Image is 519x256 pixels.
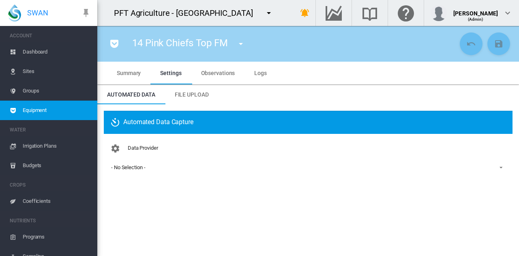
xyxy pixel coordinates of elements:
[233,36,249,52] button: icon-menu-down
[487,32,510,55] button: Save Changes
[10,214,91,227] span: NUTRIENTS
[360,8,380,18] md-icon: Search the knowledge base
[110,118,123,127] md-icon: icon-camera-timer
[160,70,181,76] span: Settings
[132,37,228,49] span: 14 Pink Chiefs Top FM
[107,91,155,98] span: Automated Data
[431,5,447,21] img: profile.jpg
[300,8,310,18] md-icon: icon-bell-ring
[110,161,506,174] md-select: Configuration: - No Selection -
[23,62,91,81] span: Sites
[264,8,274,18] md-icon: icon-menu-down
[109,39,119,49] md-icon: icon-pocket
[254,70,267,76] span: Logs
[27,8,48,18] span: SWAN
[503,8,513,18] md-icon: icon-chevron-down
[111,164,145,170] div: - No Selection -
[110,118,193,127] span: Automated Data Capture
[494,39,504,49] md-icon: icon-content-save
[110,144,120,153] md-icon: icon-cog
[396,8,416,18] md-icon: Click here for help
[460,32,483,55] button: Cancel Changes
[128,145,158,151] span: Data Provider
[175,91,209,98] span: File Upload
[466,39,476,49] md-icon: icon-undo
[297,5,313,21] button: icon-bell-ring
[468,17,484,22] span: (Admin)
[23,42,91,62] span: Dashboard
[10,179,91,191] span: CROPS
[23,81,91,101] span: Groups
[201,70,235,76] span: Observations
[10,123,91,136] span: WATER
[8,4,21,22] img: SWAN-Landscape-Logo-Colour-drop.png
[236,39,246,49] md-icon: icon-menu-down
[117,70,141,76] span: Summary
[81,8,91,18] md-icon: icon-pin
[261,5,277,21] button: icon-menu-down
[106,36,122,52] button: icon-pocket
[23,156,91,175] span: Budgets
[23,227,91,247] span: Programs
[10,29,91,42] span: ACCOUNT
[324,8,343,18] md-icon: Go to the Data Hub
[23,191,91,211] span: Coefficients
[453,6,498,14] div: [PERSON_NAME]
[23,101,91,120] span: Equipment
[114,7,260,19] div: PFT Agriculture - [GEOGRAPHIC_DATA]
[23,136,91,156] span: Irrigation Plans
